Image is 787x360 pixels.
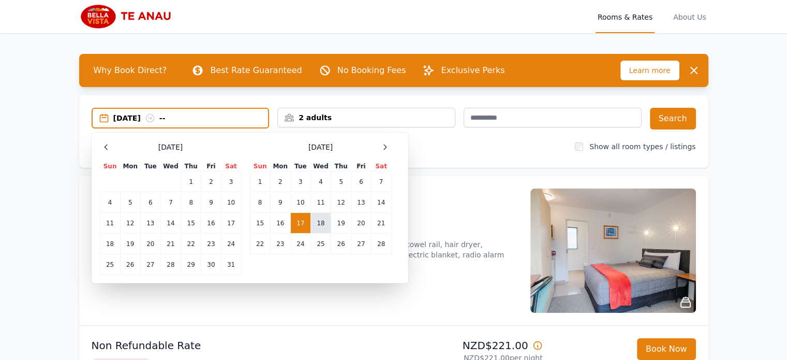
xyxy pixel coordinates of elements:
[290,171,310,192] td: 3
[290,192,310,213] td: 10
[620,61,679,80] span: Learn more
[201,234,221,254] td: 23
[637,338,696,360] button: Book Now
[310,234,331,254] td: 25
[160,192,181,213] td: 7
[181,171,201,192] td: 1
[100,162,120,171] th: Sun
[221,254,241,275] td: 31
[160,254,181,275] td: 28
[371,213,391,234] td: 21
[140,213,160,234] td: 13
[351,162,371,171] th: Fri
[270,162,290,171] th: Mon
[331,213,351,234] td: 19
[181,162,201,171] th: Thu
[331,162,351,171] th: Thu
[270,213,290,234] td: 16
[181,254,201,275] td: 29
[290,162,310,171] th: Tue
[250,192,270,213] td: 8
[371,162,391,171] th: Sat
[100,254,120,275] td: 25
[371,171,391,192] td: 7
[310,192,331,213] td: 11
[160,234,181,254] td: 21
[331,171,351,192] td: 5
[181,213,201,234] td: 15
[221,192,241,213] td: 10
[337,64,406,77] p: No Booking Fees
[371,192,391,213] td: 14
[650,108,696,129] button: Search
[140,254,160,275] td: 27
[181,192,201,213] td: 8
[201,192,221,213] td: 9
[308,142,333,152] span: [DATE]
[92,338,390,353] p: Non Refundable Rate
[201,171,221,192] td: 2
[331,192,351,213] td: 12
[398,338,543,353] p: NZD$221.00
[158,142,183,152] span: [DATE]
[201,213,221,234] td: 16
[310,162,331,171] th: Wed
[160,162,181,171] th: Wed
[100,213,120,234] td: 11
[100,234,120,254] td: 18
[371,234,391,254] td: 28
[589,142,695,151] label: Show all room types / listings
[120,234,140,254] td: 19
[181,234,201,254] td: 22
[140,162,160,171] th: Tue
[250,213,270,234] td: 15
[120,192,140,213] td: 5
[120,213,140,234] td: 12
[221,162,241,171] th: Sat
[120,162,140,171] th: Mon
[113,113,269,123] div: [DATE] --
[331,234,351,254] td: 26
[85,60,175,81] span: Why Book Direct?
[290,234,310,254] td: 24
[278,112,455,123] div: 2 adults
[221,171,241,192] td: 3
[290,213,310,234] td: 17
[270,192,290,213] td: 9
[310,213,331,234] td: 18
[441,64,504,77] p: Exclusive Perks
[351,171,371,192] td: 6
[140,192,160,213] td: 6
[250,234,270,254] td: 22
[221,234,241,254] td: 24
[201,254,221,275] td: 30
[201,162,221,171] th: Fri
[100,192,120,213] td: 4
[351,213,371,234] td: 20
[210,64,302,77] p: Best Rate Guaranteed
[250,171,270,192] td: 1
[270,234,290,254] td: 23
[120,254,140,275] td: 26
[221,213,241,234] td: 17
[351,192,371,213] td: 13
[270,171,290,192] td: 2
[79,4,179,29] img: Bella Vista Te Anau
[310,171,331,192] td: 4
[250,162,270,171] th: Sun
[351,234,371,254] td: 27
[160,213,181,234] td: 14
[140,234,160,254] td: 20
